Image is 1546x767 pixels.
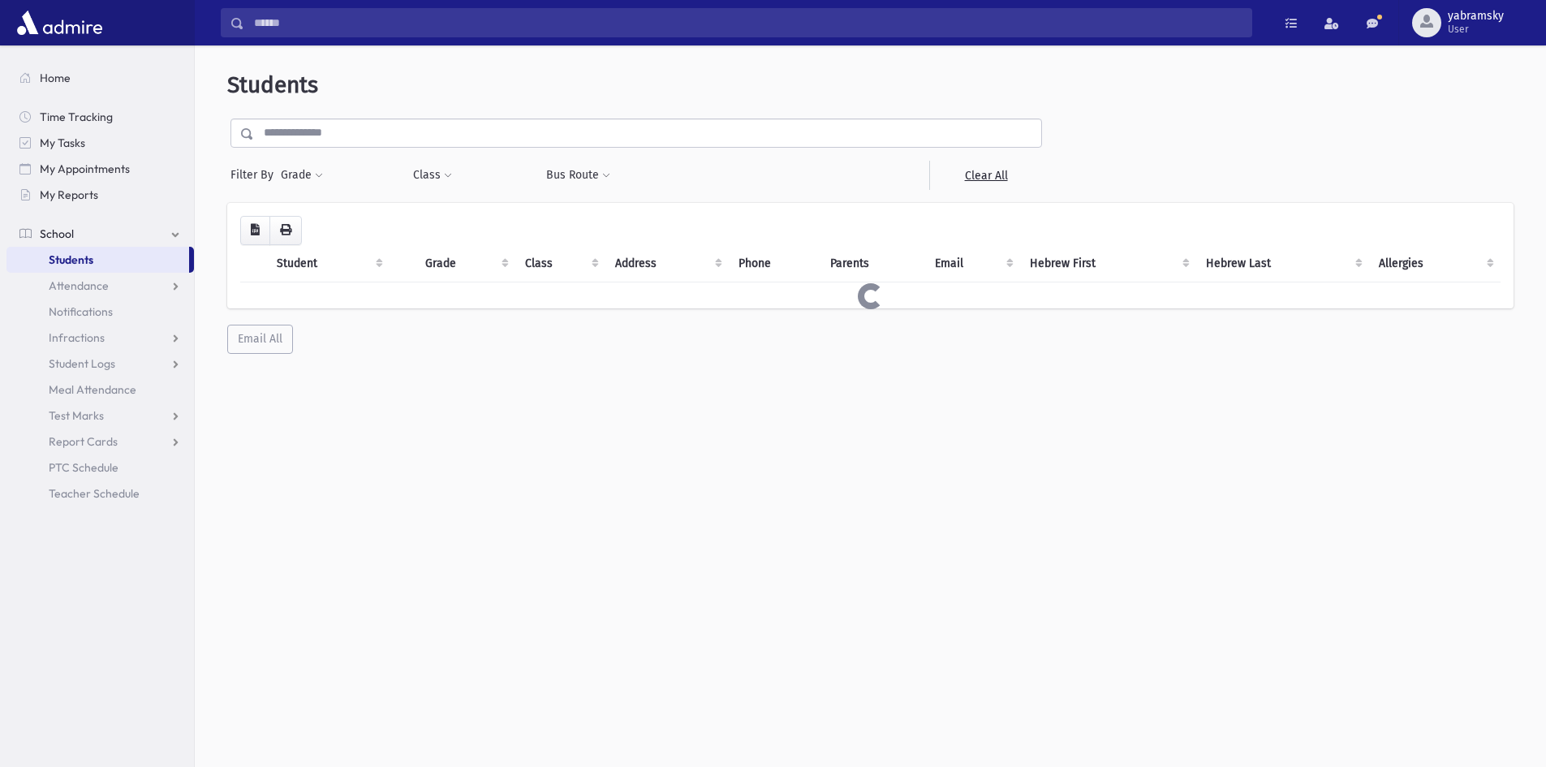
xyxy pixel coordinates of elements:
[929,161,1042,190] a: Clear All
[49,486,140,501] span: Teacher Schedule
[267,245,390,282] th: Student
[925,245,1020,282] th: Email
[49,460,118,475] span: PTC Schedule
[49,304,113,319] span: Notifications
[49,356,115,371] span: Student Logs
[40,136,85,150] span: My Tasks
[6,455,194,480] a: PTC Schedule
[1448,23,1504,36] span: User
[6,480,194,506] a: Teacher Schedule
[230,166,280,183] span: Filter By
[6,65,194,91] a: Home
[6,221,194,247] a: School
[6,247,189,273] a: Students
[6,130,194,156] a: My Tasks
[40,71,71,85] span: Home
[545,161,611,190] button: Bus Route
[49,278,109,293] span: Attendance
[244,8,1251,37] input: Search
[227,71,318,98] span: Students
[412,161,453,190] button: Class
[6,429,194,455] a: Report Cards
[49,330,105,345] span: Infractions
[6,325,194,351] a: Infractions
[240,216,270,245] button: CSV
[6,273,194,299] a: Attendance
[40,110,113,124] span: Time Tracking
[820,245,925,282] th: Parents
[1448,10,1504,23] span: yabramsky
[49,434,118,449] span: Report Cards
[6,182,194,208] a: My Reports
[40,226,74,241] span: School
[49,382,136,397] span: Meal Attendance
[269,216,302,245] button: Print
[6,351,194,377] a: Student Logs
[49,408,104,423] span: Test Marks
[40,162,130,176] span: My Appointments
[6,403,194,429] a: Test Marks
[49,252,93,267] span: Students
[515,245,606,282] th: Class
[6,299,194,325] a: Notifications
[6,104,194,130] a: Time Tracking
[280,161,324,190] button: Grade
[605,245,729,282] th: Address
[1020,245,1195,282] th: Hebrew First
[40,187,98,202] span: My Reports
[13,6,106,39] img: AdmirePro
[416,245,515,282] th: Grade
[1369,245,1501,282] th: Allergies
[227,325,293,354] button: Email All
[1196,245,1370,282] th: Hebrew Last
[6,377,194,403] a: Meal Attendance
[6,156,194,182] a: My Appointments
[729,245,820,282] th: Phone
